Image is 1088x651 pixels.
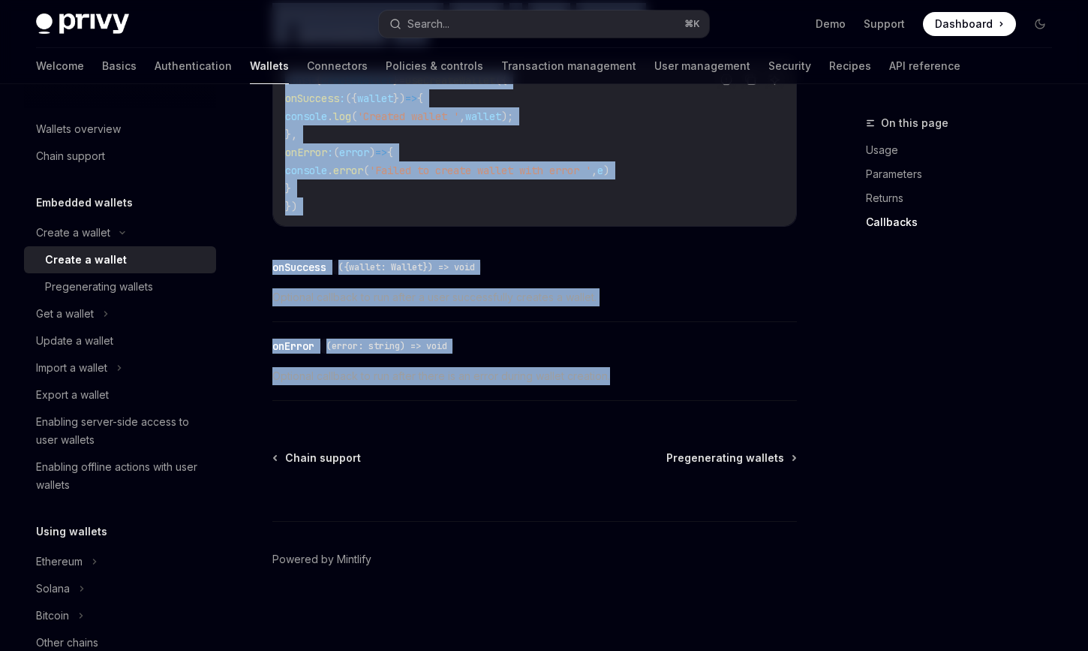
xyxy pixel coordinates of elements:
[285,182,291,195] span: }
[155,48,232,84] a: Authentication
[36,553,83,571] div: Ethereum
[36,305,94,323] div: Get a wallet
[327,164,333,177] span: .
[36,120,121,138] div: Wallets overview
[345,92,357,105] span: ({
[24,408,216,454] a: Enabling server-side access to user wallets
[36,607,69,625] div: Bitcoin
[36,413,207,449] div: Enabling server-side access to user wallets
[591,164,597,177] span: ,
[369,146,375,159] span: )
[379,11,710,38] button: Search...⌘K
[24,143,216,170] a: Chain support
[597,164,603,177] span: e
[272,367,797,385] span: Optional callback to run after there is an error during wallet creation.
[24,381,216,408] a: Export a wallet
[285,110,327,123] span: console
[866,210,1064,234] a: Callbacks
[375,146,387,159] span: =>
[285,128,297,141] span: },
[36,386,109,404] div: Export a wallet
[272,260,326,275] div: onSuccess
[285,92,339,105] span: onSuccess
[866,138,1064,162] a: Usage
[24,454,216,499] a: Enabling offline actions with user wallets
[326,340,447,352] span: (error: string) => void
[36,48,84,84] a: Welcome
[459,110,465,123] span: ,
[417,92,423,105] span: {
[36,194,133,212] h5: Embedded wallets
[333,146,339,159] span: (
[36,147,105,165] div: Chain support
[24,273,216,300] a: Pregenerating wallets
[501,110,513,123] span: );
[24,246,216,273] a: Create a wallet
[36,224,110,242] div: Create a wallet
[1028,12,1052,36] button: Toggle dark mode
[393,92,405,105] span: })
[923,12,1016,36] a: Dashboard
[272,288,797,306] span: Optional callback to run after a user successfully creates a wallet.
[339,146,369,159] span: error
[864,17,905,32] a: Support
[36,14,129,35] img: dark logo
[465,110,501,123] span: wallet
[654,48,750,84] a: User management
[889,48,960,84] a: API reference
[407,15,449,33] div: Search...
[363,164,369,177] span: (
[357,92,393,105] span: wallet
[768,48,811,84] a: Security
[307,48,368,84] a: Connectors
[272,339,314,354] div: onError
[881,114,948,132] span: On this page
[816,17,846,32] a: Demo
[357,110,459,123] span: 'Created wallet '
[866,162,1064,186] a: Parameters
[36,359,107,377] div: Import a wallet
[24,116,216,143] a: Wallets overview
[285,164,327,177] span: console
[405,92,417,105] span: =>
[274,451,361,466] a: Chain support
[333,164,363,177] span: error
[666,451,784,466] span: Pregenerating wallets
[285,451,361,466] span: Chain support
[935,17,993,32] span: Dashboard
[36,458,207,494] div: Enabling offline actions with user wallets
[327,146,333,159] span: :
[45,251,127,269] div: Create a wallet
[339,92,345,105] span: :
[684,18,700,30] span: ⌘ K
[45,278,153,296] div: Pregenerating wallets
[501,48,636,84] a: Transaction management
[351,110,357,123] span: (
[24,327,216,354] a: Update a wallet
[285,146,327,159] span: onError
[829,48,871,84] a: Recipes
[272,552,371,567] a: Powered by Mintlify
[36,332,113,350] div: Update a wallet
[386,48,483,84] a: Policies & controls
[36,523,107,541] h5: Using wallets
[327,110,333,123] span: .
[338,261,475,273] span: ({wallet: Wallet}) => void
[36,580,70,598] div: Solana
[102,48,137,84] a: Basics
[866,186,1064,210] a: Returns
[333,110,351,123] span: log
[387,146,393,159] span: {
[666,451,795,466] a: Pregenerating wallets
[603,164,609,177] span: )
[369,164,591,177] span: 'Failed to create wallet with error '
[250,48,289,84] a: Wallets
[285,200,297,213] span: })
